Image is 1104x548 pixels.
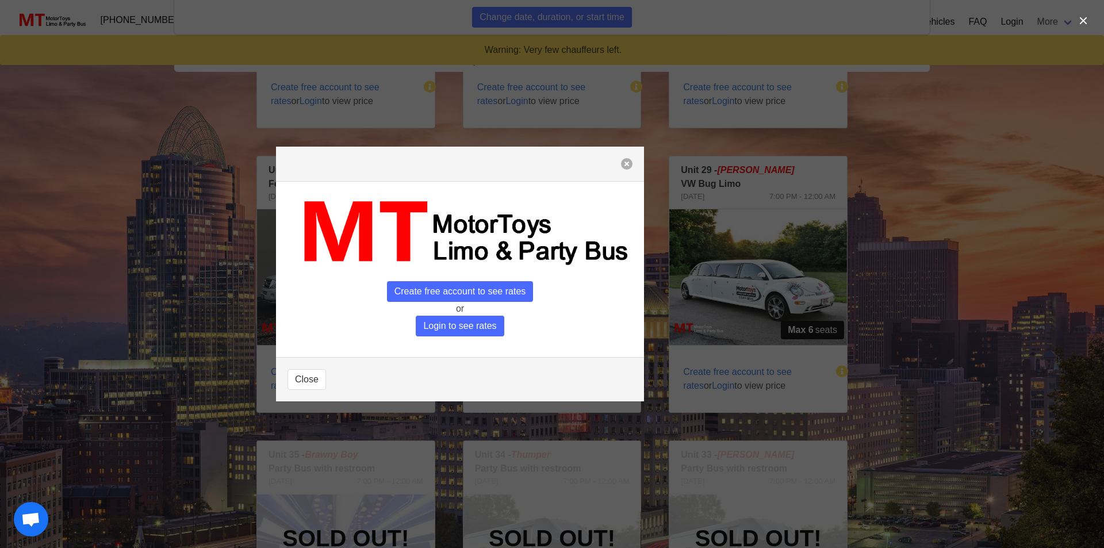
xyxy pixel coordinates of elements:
span: Login to see rates [416,316,504,336]
button: Close [287,369,326,390]
p: or [287,302,632,316]
span: Close [295,373,319,386]
span: Create free account to see rates [387,281,534,302]
div: Open chat [14,502,48,536]
img: MT_logo_name.png [287,193,632,272]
